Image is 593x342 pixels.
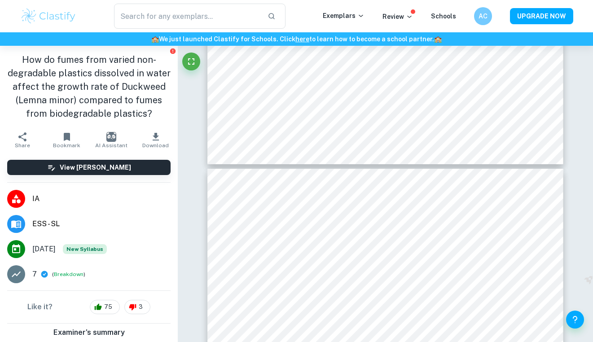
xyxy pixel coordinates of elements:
h6: We just launched Clastify for Schools. Click to learn how to become a school partner. [2,34,591,44]
span: 🏫 [151,35,159,43]
div: Starting from the May 2026 session, the ESS IA requirements have changed. We created this exempla... [63,244,107,254]
button: Report issue [169,48,176,54]
h6: View [PERSON_NAME] [60,162,131,172]
p: Review [382,12,413,22]
h6: Like it? [27,302,53,312]
button: Fullscreen [182,53,200,70]
span: Download [142,142,169,149]
button: AC [474,7,492,25]
span: AI Assistant [95,142,127,149]
span: Share [15,142,30,149]
span: ( ) [52,270,85,279]
span: Bookmark [53,142,80,149]
span: 75 [99,303,117,311]
p: 7 [32,269,37,280]
span: [DATE] [32,244,56,254]
h6: Examiner's summary [4,327,174,338]
button: AI Assistant [89,127,133,153]
h1: How do fumes from varied non-degradable plastics dissolved in water affect the growth rate of Duc... [7,53,171,120]
div: 3 [124,300,150,314]
span: 🏫 [434,35,442,43]
div: 75 [90,300,120,314]
p: Exemplars [323,11,365,21]
span: New Syllabus [63,244,107,254]
span: ESS - SL [32,219,171,229]
button: Download [133,127,178,153]
a: Schools [431,13,456,20]
span: IA [32,193,171,204]
a: here [295,35,309,43]
img: AI Assistant [106,132,116,142]
span: 3 [134,303,148,311]
button: Bookmark [44,127,89,153]
input: Search for any exemplars... [114,4,261,29]
button: Breakdown [54,270,83,278]
img: Clastify logo [20,7,77,25]
button: View [PERSON_NAME] [7,160,171,175]
button: UPGRADE NOW [510,8,573,24]
h6: AC [478,11,488,21]
button: Help and Feedback [566,311,584,329]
